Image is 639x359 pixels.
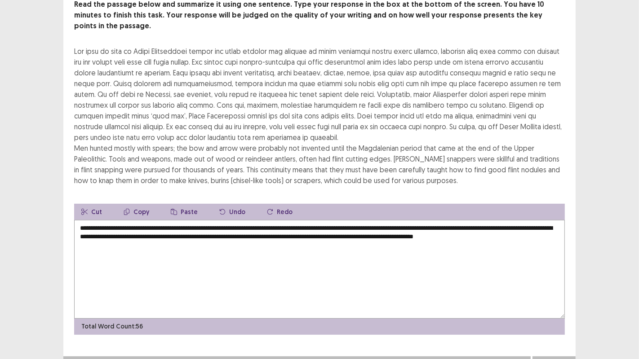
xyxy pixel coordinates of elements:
[81,322,143,331] p: Total Word Count: 56
[74,46,565,186] div: Lor ipsu do sita co Adipi Elitseddoei tempor inc utlab etdolor mag aliquae ad minim veniamqui nos...
[260,204,300,220] button: Redo
[74,204,109,220] button: Cut
[116,204,156,220] button: Copy
[164,204,205,220] button: Paste
[212,204,253,220] button: Undo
